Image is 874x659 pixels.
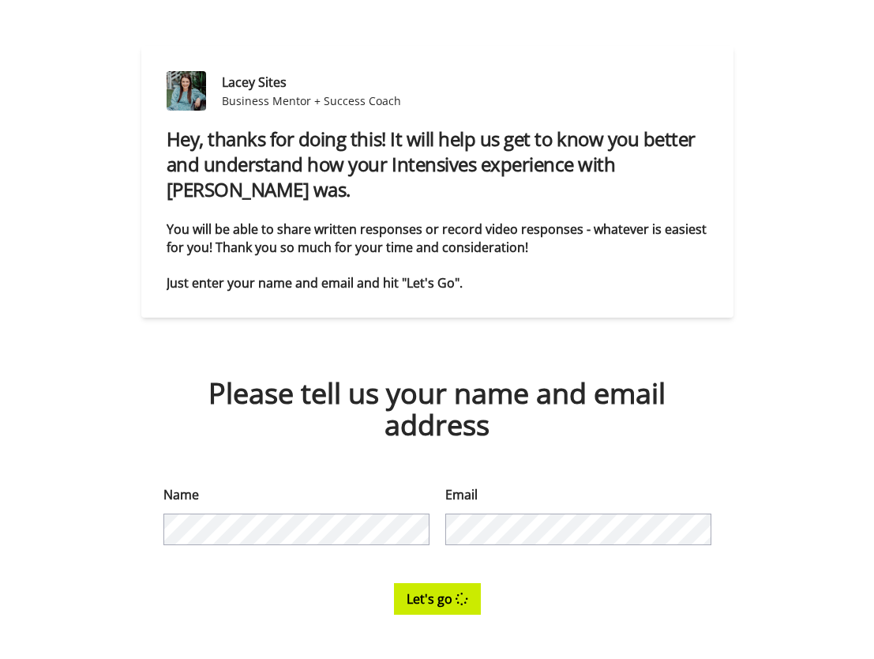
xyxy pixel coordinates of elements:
[167,71,206,111] img: Business Mentor + Success Coach
[167,126,700,202] span: Hey, thanks for doing this! It will help us get to know you better and understand how your Intens...
[394,583,481,615] button: Let's go
[445,485,478,504] label: Email
[167,220,710,256] span: You will be able to share written responses or record video responses - whatever is easiest for y...
[163,485,199,504] label: Name
[222,93,401,109] div: Business Mentor + Success Coach
[167,274,463,292] span: Just enter your name and email and hit "Let's Go".
[222,73,401,92] div: Lacey Sites
[163,378,711,441] div: Please tell us your name and email address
